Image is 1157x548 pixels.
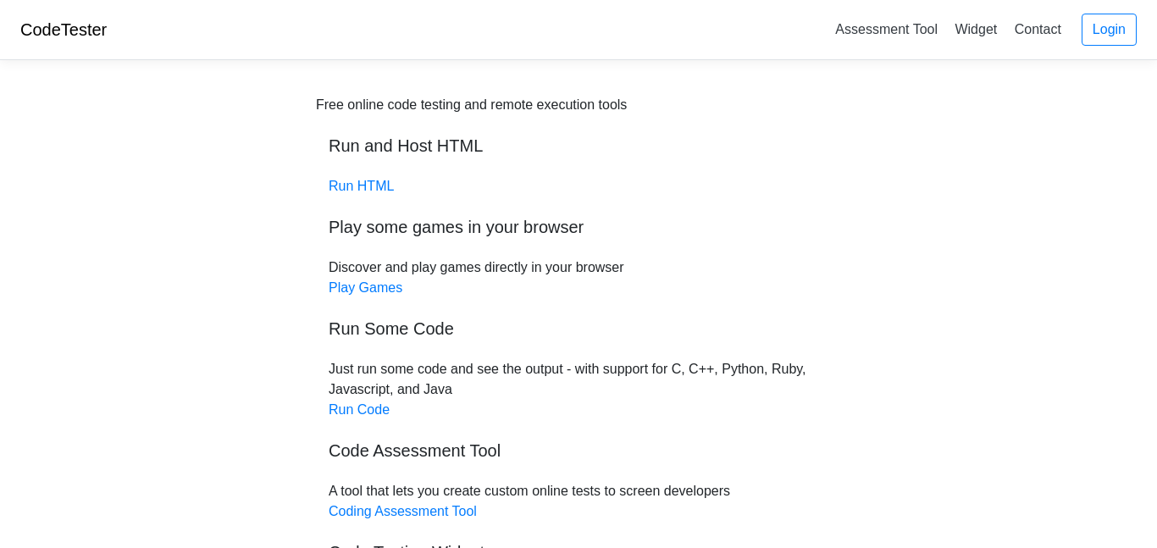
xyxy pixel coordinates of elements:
[828,15,944,43] a: Assessment Tool
[20,20,107,39] a: CodeTester
[329,217,828,237] h5: Play some games in your browser
[948,15,1004,43] a: Widget
[329,440,828,461] h5: Code Assessment Tool
[1082,14,1137,46] a: Login
[329,504,477,518] a: Coding Assessment Tool
[316,95,627,115] div: Free online code testing and remote execution tools
[329,280,402,295] a: Play Games
[1008,15,1068,43] a: Contact
[329,402,390,417] a: Run Code
[329,318,828,339] h5: Run Some Code
[329,136,828,156] h5: Run and Host HTML
[329,179,394,193] a: Run HTML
